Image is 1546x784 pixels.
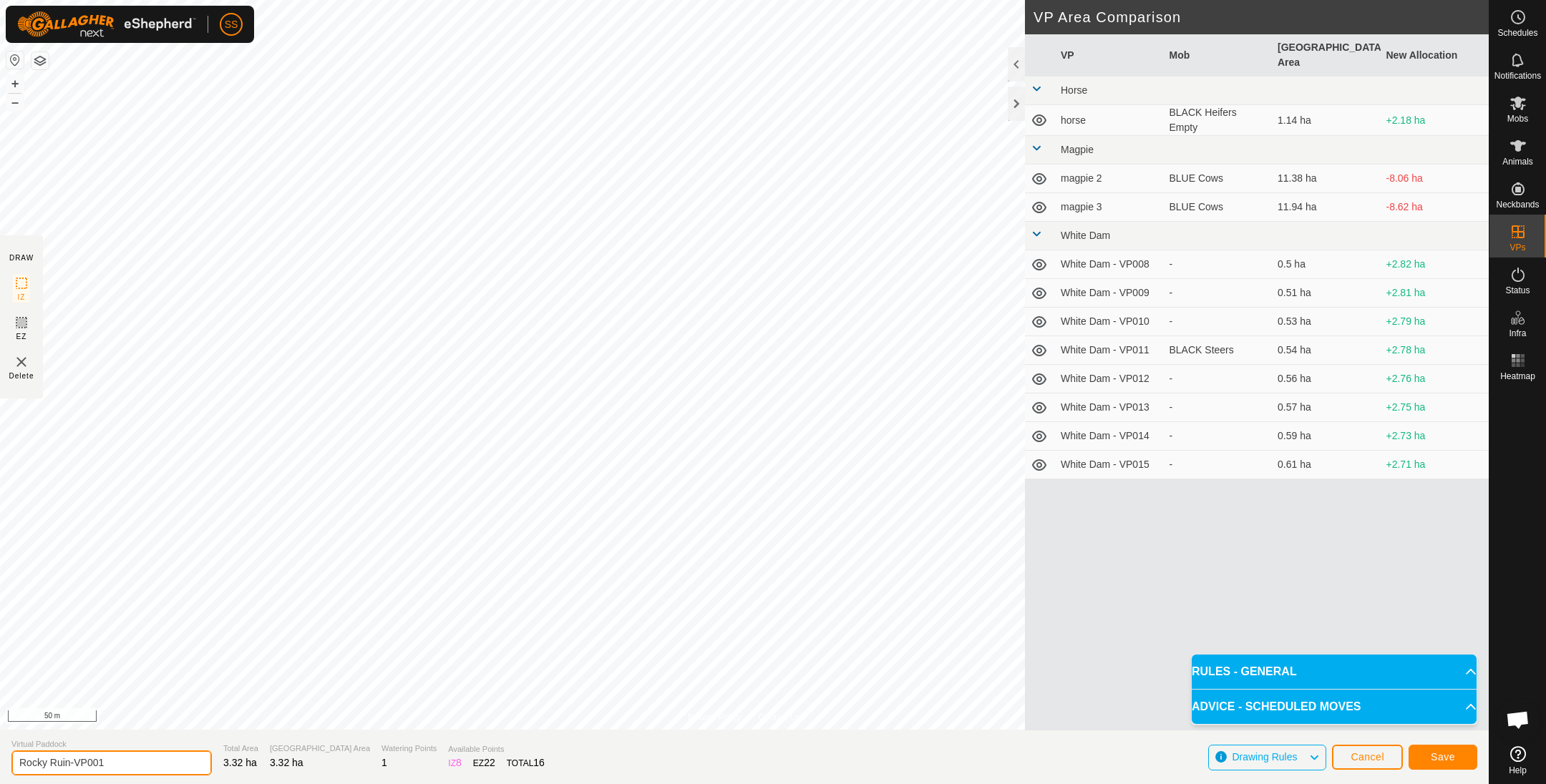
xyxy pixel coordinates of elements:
[16,331,27,342] span: EZ
[448,755,461,770] div: IZ
[448,743,545,755] span: Available Points
[1497,698,1540,741] div: Open chat
[1055,451,1164,479] td: White Dam - VP015
[1381,105,1489,136] td: +2.18 ha
[18,292,26,303] span: IZ
[1164,34,1273,77] th: Mob
[1055,336,1164,365] td: White Dam - VP011
[11,738,212,750] span: Virtual Paddock
[1170,257,1267,272] div: -
[688,711,742,724] a: Privacy Policy
[31,52,49,69] button: Map Layers
[533,757,545,768] span: 16
[1381,165,1489,193] td: -8.06 ha
[1055,165,1164,193] td: magpie 2
[1272,393,1381,422] td: 0.57 ha
[1034,9,1489,26] h2: VP Area Comparison
[759,711,801,724] a: Contact Us
[1381,34,1489,77] th: New Allocation
[1055,422,1164,451] td: White Dam - VP014
[1381,279,1489,308] td: +2.81 ha
[1170,200,1267,215] div: BLUE Cows
[1272,279,1381,308] td: 0.51 ha
[1489,740,1546,780] a: Help
[1272,250,1381,279] td: 0.5 ha
[1381,451,1489,479] td: +2.71 ha
[1061,84,1087,96] span: Horse
[270,757,303,768] span: 3.32 ha
[1272,193,1381,222] td: 11.94 ha
[1381,250,1489,279] td: +2.82 ha
[1272,422,1381,451] td: 0.59 ha
[1272,451,1381,479] td: 0.61 ha
[223,743,258,755] span: Total Area
[13,353,30,371] img: VP
[9,371,34,381] span: Delete
[1170,343,1267,358] div: BLACK Steers
[1055,393,1164,422] td: White Dam - VP013
[1061,230,1110,241] span: White Dam
[1496,200,1539,209] span: Neckbands
[1381,193,1489,222] td: -8.62 ha
[1055,250,1164,279] td: White Dam - VP008
[1055,34,1164,77] th: VP
[1170,171,1267,186] div: BLUE Cows
[1192,655,1477,689] p-accordion-header: RULES - GENERAL
[1431,751,1455,763] span: Save
[1409,745,1477,770] button: Save
[1170,400,1267,415] div: -
[1170,314,1267,329] div: -
[1170,457,1267,472] div: -
[456,757,462,768] span: 8
[1381,422,1489,451] td: +2.73 ha
[1351,751,1384,763] span: Cancel
[1170,428,1267,444] div: -
[507,755,545,770] div: TOTAL
[1055,365,1164,393] td: White Dam - VP012
[1192,690,1477,724] p-accordion-header: ADVICE - SCHEDULED MOVES
[1272,308,1381,336] td: 0.53 ha
[1494,72,1541,80] span: Notifications
[1509,329,1526,338] span: Infra
[484,757,495,768] span: 22
[381,757,387,768] span: 1
[270,743,370,755] span: [GEOGRAPHIC_DATA] Area
[1055,193,1164,222] td: magpie 3
[225,17,238,32] span: SS
[1507,114,1528,123] span: Mobs
[1055,279,1164,308] td: White Dam - VP009
[1272,365,1381,393] td: 0.56 ha
[1332,745,1403,770] button: Cancel
[473,755,495,770] div: EZ
[1055,308,1164,336] td: White Dam - VP010
[1500,372,1535,381] span: Heatmap
[1192,698,1361,715] span: ADVICE - SCHEDULED MOVES
[1509,243,1525,252] span: VPs
[1381,393,1489,422] td: +2.75 ha
[1497,29,1537,37] span: Schedules
[1170,371,1267,386] div: -
[1170,105,1267,135] div: BLACK Heifers Empty
[1232,751,1297,763] span: Drawing Rules
[6,94,24,111] button: –
[1055,105,1164,136] td: horse
[381,743,437,755] span: Watering Points
[1272,34,1381,77] th: [GEOGRAPHIC_DATA] Area
[6,52,24,69] button: Reset Map
[1381,308,1489,336] td: +2.79 ha
[6,75,24,92] button: +
[1192,663,1297,680] span: RULES - GENERAL
[1509,766,1527,775] span: Help
[1272,105,1381,136] td: 1.14 ha
[9,253,34,263] div: DRAW
[17,11,196,37] img: Gallagher Logo
[1272,165,1381,193] td: 11.38 ha
[223,757,257,768] span: 3.32 ha
[1381,365,1489,393] td: +2.76 ha
[1170,285,1267,300] div: -
[1381,336,1489,365] td: +2.78 ha
[1061,144,1094,155] span: Magpie
[1505,286,1530,295] span: Status
[1502,157,1533,166] span: Animals
[1272,336,1381,365] td: 0.54 ha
